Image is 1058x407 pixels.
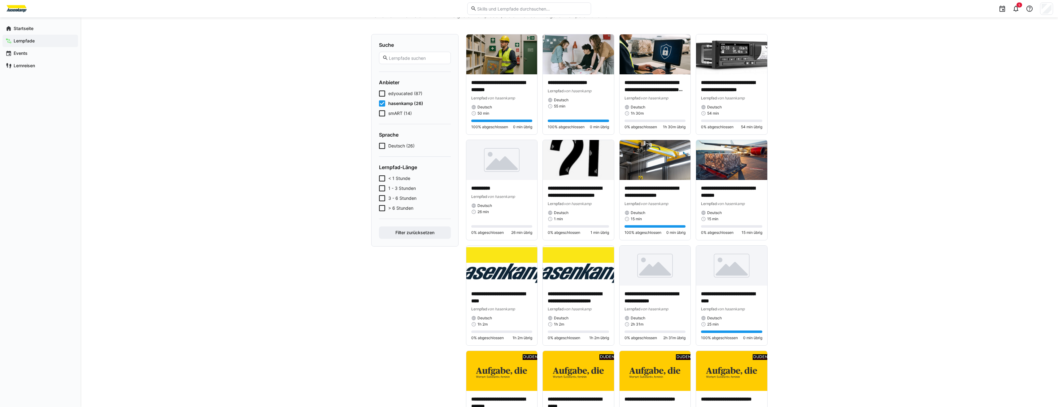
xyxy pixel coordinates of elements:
[590,230,609,235] span: 1 min übrig
[548,335,580,340] span: 0% abgeschlossen
[477,203,492,208] span: Deutsch
[471,125,508,129] span: 100% abgeschlossen
[466,34,538,74] img: image
[696,34,767,74] img: image
[543,351,614,391] img: image
[564,307,591,311] span: von hasenkamp
[701,125,734,129] span: 0% abgeschlossen
[388,143,415,149] span: Deutsch (26)
[663,335,686,340] span: 2h 31m übrig
[631,105,645,110] span: Deutsch
[471,335,504,340] span: 0% abgeschlossen
[631,111,644,116] span: 1h 30m
[701,96,717,100] span: Lernpfad
[707,217,718,221] span: 15 min
[394,230,435,236] span: Filter zurücksetzen
[631,322,643,327] span: 2h 31m
[548,307,564,311] span: Lernpfad
[548,201,564,206] span: Lernpfad
[631,217,642,221] span: 15 min
[379,132,451,138] h4: Sprache
[379,79,451,85] h4: Anbieter
[641,96,668,100] span: von hasenkamp
[548,125,585,129] span: 100% abgeschlossen
[620,351,691,391] img: image
[379,42,451,48] h4: Suche
[620,246,691,286] img: image
[388,175,410,182] span: < 1 Stunde
[471,194,487,199] span: Lernpfad
[554,217,563,221] span: 1 min
[466,351,538,391] img: image
[707,210,722,215] span: Deutsch
[717,96,745,100] span: von hasenkamp
[701,201,717,206] span: Lernpfad
[379,226,451,239] button: Filter zurücksetzen
[388,55,447,61] input: Lernpfade suchen
[590,125,609,129] span: 0 min übrig
[466,246,538,286] img: image
[701,335,738,340] span: 100% abgeschlossen
[625,125,657,129] span: 0% abgeschlossen
[641,307,668,311] span: von hasenkamp
[388,110,412,116] span: smART (14)
[701,230,734,235] span: 0% abgeschlossen
[477,111,489,116] span: 50 min
[543,140,614,180] img: image
[1018,3,1020,7] span: 5
[388,100,423,107] span: hasenkamp (26)
[554,98,568,103] span: Deutsch
[487,307,515,311] span: von hasenkamp
[696,351,767,391] img: image
[554,210,568,215] span: Deutsch
[666,230,686,235] span: 0 min übrig
[554,104,565,109] span: 55 min
[620,140,691,180] img: image
[631,316,645,321] span: Deutsch
[717,201,745,206] span: von hasenkamp
[471,307,487,311] span: Lernpfad
[707,111,719,116] span: 54 min
[625,230,661,235] span: 100% abgeschlossen
[466,140,538,180] img: image
[625,201,641,206] span: Lernpfad
[388,185,416,191] span: 1 - 3 Stunden
[707,322,719,327] span: 25 min
[477,209,489,214] span: 26 min
[477,316,492,321] span: Deutsch
[589,335,609,340] span: 1h 2m übrig
[625,335,657,340] span: 0% abgeschlossen
[743,335,762,340] span: 0 min übrig
[696,246,767,286] img: image
[707,316,722,321] span: Deutsch
[620,34,691,74] img: image
[554,322,564,327] span: 1h 2m
[477,105,492,110] span: Deutsch
[379,164,451,170] h4: Lernpfad-Länge
[707,105,722,110] span: Deutsch
[742,230,762,235] span: 15 min übrig
[625,307,641,311] span: Lernpfad
[631,210,645,215] span: Deutsch
[487,96,515,100] span: von hasenkamp
[548,230,580,235] span: 0% abgeschlossen
[487,194,515,199] span: von hasenkamp
[388,90,422,97] span: edyoucated (87)
[543,246,614,286] img: image
[513,125,532,129] span: 0 min übrig
[663,125,686,129] span: 1h 30m übrig
[471,230,504,235] span: 0% abgeschlossen
[477,322,488,327] span: 1h 2m
[543,34,614,74] img: image
[548,89,564,93] span: Lernpfad
[564,201,591,206] span: von hasenkamp
[477,6,587,11] input: Skills und Lernpfade durchsuchen…
[696,140,767,180] img: image
[471,96,487,100] span: Lernpfad
[554,316,568,321] span: Deutsch
[701,307,717,311] span: Lernpfad
[511,230,532,235] span: 26 min übrig
[717,307,745,311] span: von hasenkamp
[388,205,413,211] span: > 6 Stunden
[741,125,762,129] span: 54 min übrig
